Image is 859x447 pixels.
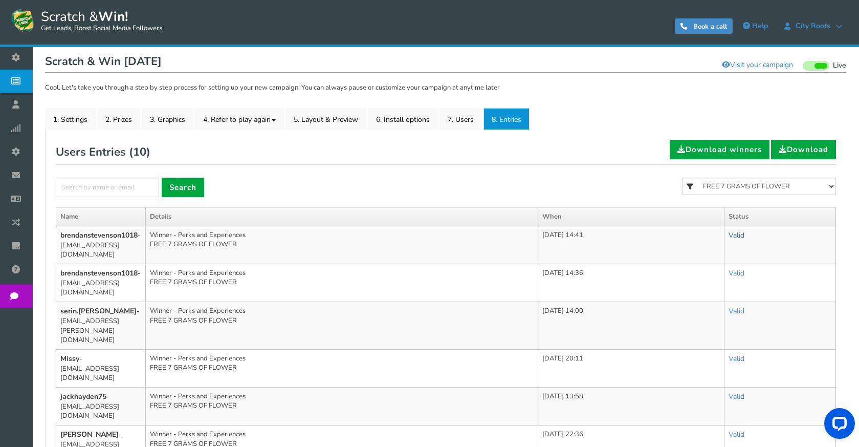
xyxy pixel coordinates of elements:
[60,354,79,364] b: Missy
[729,268,744,278] a: Valid
[538,264,724,302] td: [DATE] 14:36
[729,392,744,401] a: Valid
[45,52,846,73] h1: Scratch & Win [DATE]
[56,349,146,387] td: - [EMAIL_ADDRESS][DOMAIN_NAME]
[771,140,836,159] a: Download
[60,268,138,278] b: brendanstevenson1018
[368,108,438,130] a: 6. Install options
[790,22,835,30] span: City Roots
[97,108,140,130] a: 2. Prizes
[45,83,846,93] p: Cool. Let's take you through a step by step process for setting up your new campaign. You can alw...
[833,61,846,71] span: Live
[56,387,146,425] td: - [EMAIL_ADDRESS][DOMAIN_NAME]
[724,208,836,226] th: Status
[439,108,482,130] a: 7. Users
[729,306,744,316] a: Valid
[729,354,744,364] a: Valid
[142,108,193,130] a: 3. Graphics
[816,404,859,447] iframe: LiveChat chat widget
[56,302,146,350] td: - [EMAIL_ADDRESS][PERSON_NAME][DOMAIN_NAME]
[729,230,744,240] a: Valid
[56,178,159,197] input: Search by name or email
[538,387,724,425] td: [DATE] 13:58
[538,302,724,350] td: [DATE] 14:00
[146,264,538,302] td: Winner - Perks and Experiences FREE 7 GRAMS OF FLOWER
[195,108,284,130] a: 4. Refer to play again
[670,140,769,159] a: Download winners
[56,208,146,226] th: Name
[146,302,538,350] td: Winner - Perks and Experiences FREE 7 GRAMS OF FLOWER
[60,230,138,240] b: brendanstevenson1018
[715,56,800,74] a: Visit your campaign
[56,264,146,302] td: - [EMAIL_ADDRESS][DOMAIN_NAME]
[98,8,128,26] strong: Win!
[675,18,733,34] a: Book a call
[738,18,773,34] a: Help
[56,140,150,164] h2: Users Entries ( )
[146,387,538,425] td: Winner - Perks and Experiences FREE 7 GRAMS OF FLOWER
[285,108,366,130] a: 5. Layout & Preview
[146,208,538,226] th: Details
[36,8,162,33] span: Scratch &
[41,25,162,33] small: Get Leads, Boost Social Media Followers
[60,430,119,439] b: [PERSON_NAME]
[56,226,146,264] td: - [EMAIL_ADDRESS][DOMAIN_NAME]
[60,306,137,316] b: serin.[PERSON_NAME]
[538,208,724,226] th: When
[538,226,724,264] td: [DATE] 14:41
[693,22,727,31] span: Book a call
[60,392,106,401] b: jackhayden75
[146,226,538,264] td: Winner - Perks and Experiences FREE 7 GRAMS OF FLOWER
[133,144,146,160] span: 10
[146,349,538,387] td: Winner - Perks and Experiences FREE 7 GRAMS OF FLOWER
[729,430,744,439] a: Valid
[45,108,96,130] a: 1. Settings
[483,108,530,130] a: 8. Entries
[752,21,768,31] span: Help
[10,8,162,33] a: Scratch &Win! Get Leads, Boost Social Media Followers
[538,349,724,387] td: [DATE] 20:11
[162,178,204,197] a: Search
[10,8,36,33] img: Scratch and Win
